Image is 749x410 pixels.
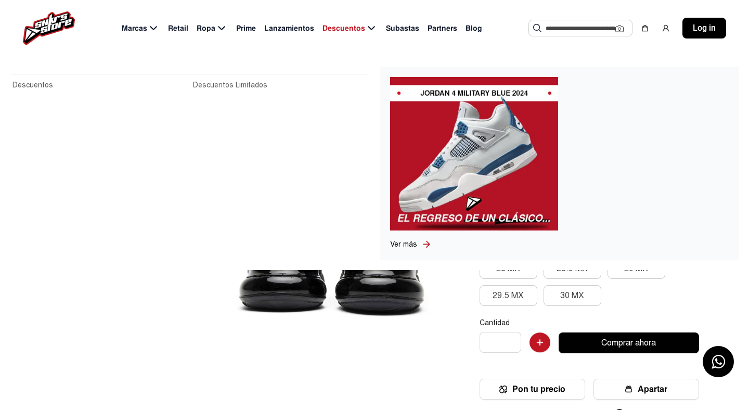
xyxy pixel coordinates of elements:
[615,24,624,33] img: Cámara
[122,23,147,34] span: Marcas
[641,24,649,32] img: shopping
[593,379,699,400] button: Apartar
[480,318,699,328] p: Cantidad
[559,332,699,353] button: Comprar ahora
[533,24,541,32] img: Buscar
[480,285,537,306] button: 29.5 MX
[428,23,457,34] span: Partners
[390,240,417,249] span: Ver más
[530,332,550,353] img: Agregar al carrito
[544,285,601,306] button: 30 MX
[662,24,670,32] img: user
[197,23,215,34] span: Ropa
[499,385,507,393] img: Icon.png
[693,22,716,34] span: Log in
[480,379,585,400] button: Pon tu precio
[193,80,367,91] a: Descuentos Limitados
[466,23,482,34] span: Blog
[264,23,314,34] span: Lanzamientos
[386,23,419,34] span: Subastas
[12,80,187,91] a: Descuentos
[168,23,188,34] span: Retail
[625,385,632,393] img: wallet-05.png
[23,11,75,45] img: logo
[322,23,365,34] span: Descuentos
[390,239,421,250] a: Ver más
[236,23,256,34] span: Prime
